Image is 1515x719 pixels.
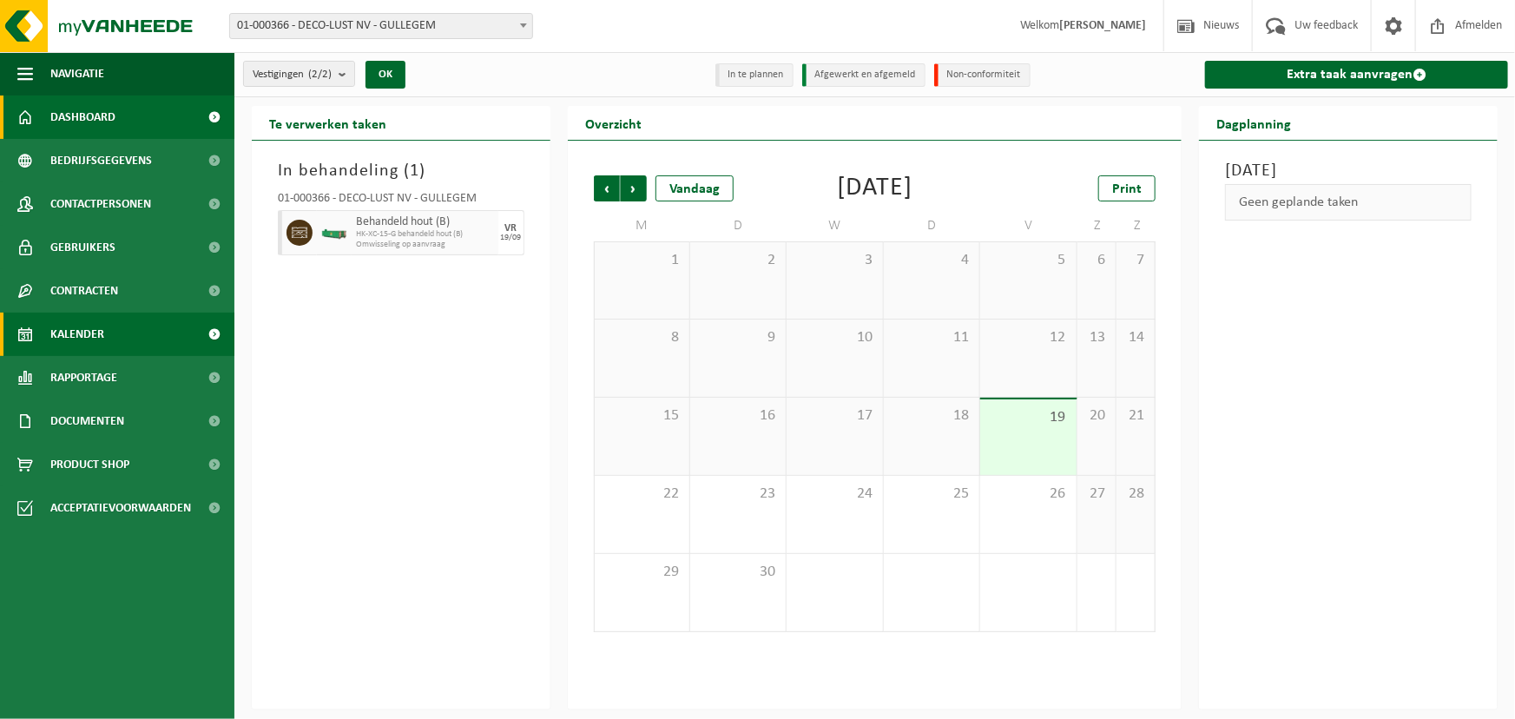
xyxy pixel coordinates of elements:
[989,328,1067,347] span: 12
[308,69,332,80] count: (2/2)
[50,399,124,443] span: Documenten
[50,486,191,530] span: Acceptatievoorwaarden
[356,240,494,250] span: Omwisseling op aanvraag
[50,182,151,226] span: Contactpersonen
[980,210,1077,241] td: V
[690,210,787,241] td: D
[884,210,980,241] td: D
[229,13,533,39] span: 01-000366 - DECO-LUST NV - GULLEGEM
[1059,19,1146,32] strong: [PERSON_NAME]
[504,223,517,234] div: VR
[893,406,971,425] span: 18
[594,175,620,201] span: Vorige
[699,563,777,582] span: 30
[50,443,129,486] span: Product Shop
[50,96,115,139] span: Dashboard
[252,106,404,140] h2: Te verwerken taken
[893,328,971,347] span: 11
[795,406,873,425] span: 17
[989,485,1067,504] span: 26
[568,106,659,140] h2: Overzicht
[594,210,690,241] td: M
[356,215,494,229] span: Behandeld hout (B)
[795,328,873,347] span: 10
[699,251,777,270] span: 2
[787,210,883,241] td: W
[989,251,1067,270] span: 5
[1125,485,1146,504] span: 28
[366,61,405,89] button: OK
[50,269,118,313] span: Contracten
[1205,61,1508,89] a: Extra taak aanvragen
[621,175,647,201] span: Volgende
[1225,158,1472,184] h3: [DATE]
[603,406,681,425] span: 15
[795,485,873,504] span: 24
[837,175,912,201] div: [DATE]
[1086,251,1107,270] span: 6
[802,63,925,87] li: Afgewerkt en afgemeld
[1086,406,1107,425] span: 20
[1125,328,1146,347] span: 14
[699,406,777,425] span: 16
[893,485,971,504] span: 25
[1116,210,1156,241] td: Z
[500,234,521,242] div: 19/09
[410,162,419,180] span: 1
[1112,182,1142,196] span: Print
[278,158,524,184] h3: In behandeling ( )
[1077,210,1116,241] td: Z
[1086,485,1107,504] span: 27
[603,485,681,504] span: 22
[50,356,117,399] span: Rapportage
[230,14,532,38] span: 01-000366 - DECO-LUST NV - GULLEGEM
[321,227,347,240] img: HK-XC-15-GN-00
[1098,175,1156,201] a: Print
[1225,184,1472,221] div: Geen geplande taken
[50,139,152,182] span: Bedrijfsgegevens
[655,175,734,201] div: Vandaag
[50,226,115,269] span: Gebruikers
[50,313,104,356] span: Kalender
[243,61,355,87] button: Vestigingen(2/2)
[603,251,681,270] span: 1
[356,229,494,240] span: HK-XC-15-G behandeld hout (B)
[795,251,873,270] span: 3
[278,193,524,210] div: 01-000366 - DECO-LUST NV - GULLEGEM
[1086,328,1107,347] span: 13
[603,328,681,347] span: 8
[715,63,794,87] li: In te plannen
[989,408,1067,427] span: 19
[893,251,971,270] span: 4
[50,52,104,96] span: Navigatie
[1125,406,1146,425] span: 21
[1199,106,1308,140] h2: Dagplanning
[603,563,681,582] span: 29
[699,328,777,347] span: 9
[253,62,332,88] span: Vestigingen
[699,485,777,504] span: 23
[1125,251,1146,270] span: 7
[934,63,1031,87] li: Non-conformiteit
